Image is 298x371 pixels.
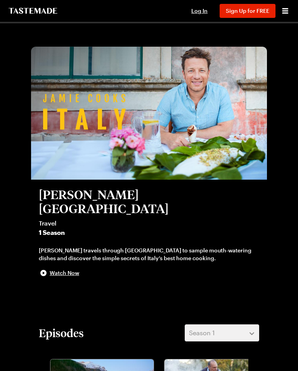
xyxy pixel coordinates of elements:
[226,7,269,14] span: Sign Up for FREE
[39,326,84,340] h2: Episodes
[39,187,259,278] button: [PERSON_NAME] [GEOGRAPHIC_DATA]Travel1 Season[PERSON_NAME] travels through [GEOGRAPHIC_DATA] to s...
[39,187,259,215] h2: [PERSON_NAME] [GEOGRAPHIC_DATA]
[31,47,267,180] img: Jamie Oliver Cooks Italy
[185,324,259,341] button: Season 1
[191,7,208,14] span: Log In
[50,269,79,277] span: Watch Now
[8,8,58,14] a: To Tastemade Home Page
[39,219,259,228] span: Travel
[39,247,259,262] div: [PERSON_NAME] travels through [GEOGRAPHIC_DATA] to sample mouth-watering dishes and discover the ...
[184,7,215,15] button: Log In
[189,328,215,338] span: Season 1
[280,6,290,16] button: Open menu
[39,228,259,237] span: 1 Season
[220,4,275,18] button: Sign Up for FREE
